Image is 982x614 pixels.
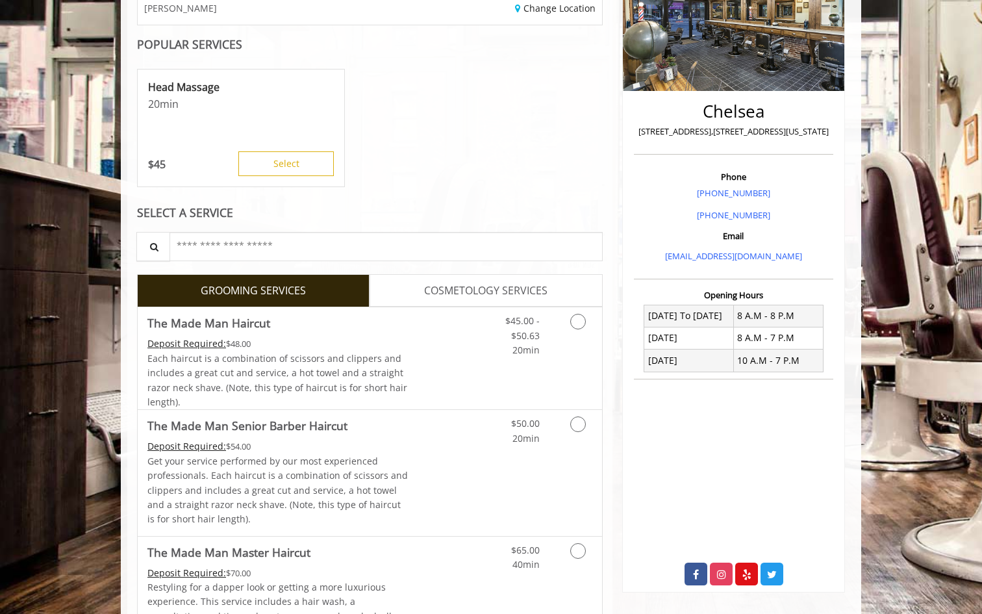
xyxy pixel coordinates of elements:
p: Head Massage [148,80,334,94]
button: Select [238,151,334,176]
td: 8 A.M - 8 P.M [733,305,823,327]
td: 10 A.M - 7 P.M [733,350,823,372]
span: This service needs some Advance to be paid before we block your appointment [147,337,226,350]
b: The Made Man Master Haircut [147,543,310,561]
td: [DATE] [644,327,734,349]
b: The Made Man Senior Barber Haircut [147,416,347,435]
span: min [160,97,179,111]
span: COSMETOLOGY SERVICES [424,283,548,300]
span: 20min [512,432,540,444]
td: [DATE] To [DATE] [644,305,734,327]
b: The Made Man Haircut [147,314,270,332]
a: Change Location [515,2,596,14]
a: [EMAIL_ADDRESS][DOMAIN_NAME] [665,250,802,262]
span: $50.00 [511,417,540,429]
h3: Opening Hours [634,290,833,300]
span: This service needs some Advance to be paid before we block your appointment [147,567,226,579]
p: [STREET_ADDRESS],[STREET_ADDRESS][US_STATE] [637,125,830,138]
div: $70.00 [147,566,409,580]
span: 40min [512,558,540,570]
td: 8 A.M - 7 P.M [733,327,823,349]
p: Get your service performed by our most experienced professionals. Each haircut is a combination o... [147,454,409,527]
b: POPULAR SERVICES [137,36,242,52]
div: $48.00 [147,337,409,351]
span: GROOMING SERVICES [201,283,306,300]
p: 20 [148,97,334,111]
span: $45.00 - $50.63 [505,314,540,341]
span: This service needs some Advance to be paid before we block your appointment [147,440,226,452]
p: 45 [148,157,166,172]
a: [PHONE_NUMBER] [697,209,770,221]
h2: Chelsea [637,102,830,121]
span: $ [148,157,154,172]
span: 20min [512,344,540,356]
span: [PERSON_NAME] [144,3,217,13]
td: [DATE] [644,350,734,372]
button: Service Search [136,232,170,261]
h3: Phone [637,172,830,181]
h3: Email [637,231,830,240]
div: $54.00 [147,439,409,454]
div: SELECT A SERVICE [137,207,603,219]
span: $65.00 [511,544,540,556]
span: Each haircut is a combination of scissors and clippers and includes a great cut and service, a ho... [147,352,407,408]
a: [PHONE_NUMBER] [697,187,770,199]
